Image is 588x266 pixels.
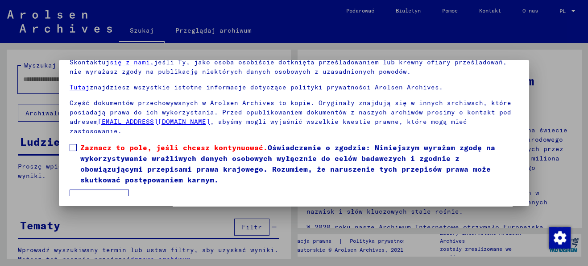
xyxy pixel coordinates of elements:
[70,190,129,207] button: Zgadzam się
[70,58,507,76] font: jeśli Ty, jako osoba osobiście dotknięta prześladowaniem lub krewny ofiary prześladowań, nie wyra...
[80,143,268,152] font: Zaznacz to pole, jeśli chcesz kontynuować.
[80,143,495,184] font: Oświadczenie o zgodzie: Niniejszym wyrażam zgodę na wykorzystywanie wrażliwych danych osobowych w...
[98,118,210,126] a: [EMAIL_ADDRESS][DOMAIN_NAME]
[110,58,154,66] a: się z nami,
[70,58,110,66] font: Skontaktuj
[70,83,90,91] a: Tutaj
[549,227,571,249] img: Zmiana zgody
[77,194,121,202] font: Zgadzam się
[70,118,467,135] font: , abyśmy mogli wyjaśnić wszelkie kwestie prawne, które mogą mieć zastosowanie.
[90,83,443,91] font: znajdziesz wszystkie istotne informacje dotyczące polityki prywatności Arolsen Archives.
[70,99,511,126] font: Część dokumentów przechowywanych w Arolsen Archives to kopie. Oryginały znajdują się w innych arc...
